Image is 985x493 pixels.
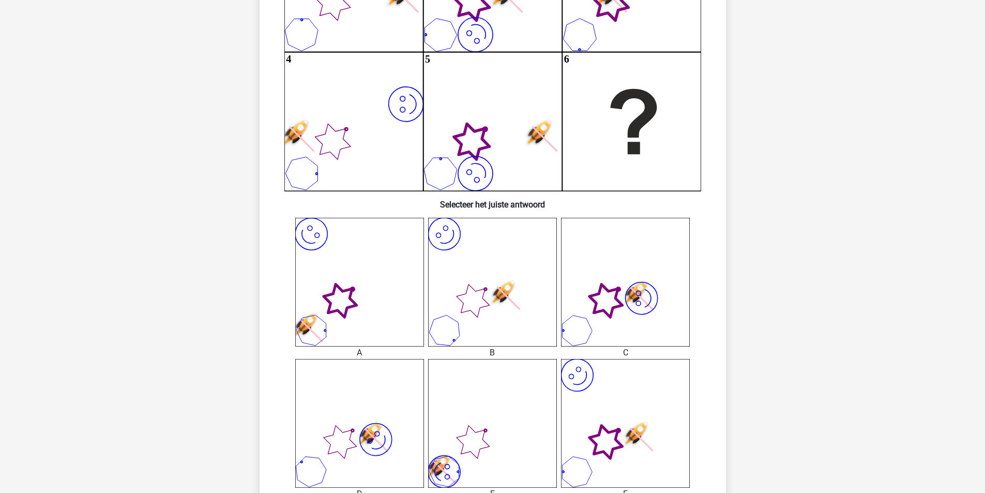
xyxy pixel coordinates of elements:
div: C [553,347,698,359]
text: 5 [425,53,430,65]
text: 6 [564,53,569,65]
div: B [420,347,565,359]
h6: Selecteer het juiste antwoord [276,191,709,210]
div: A [287,347,432,359]
text: 4 [286,53,291,65]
